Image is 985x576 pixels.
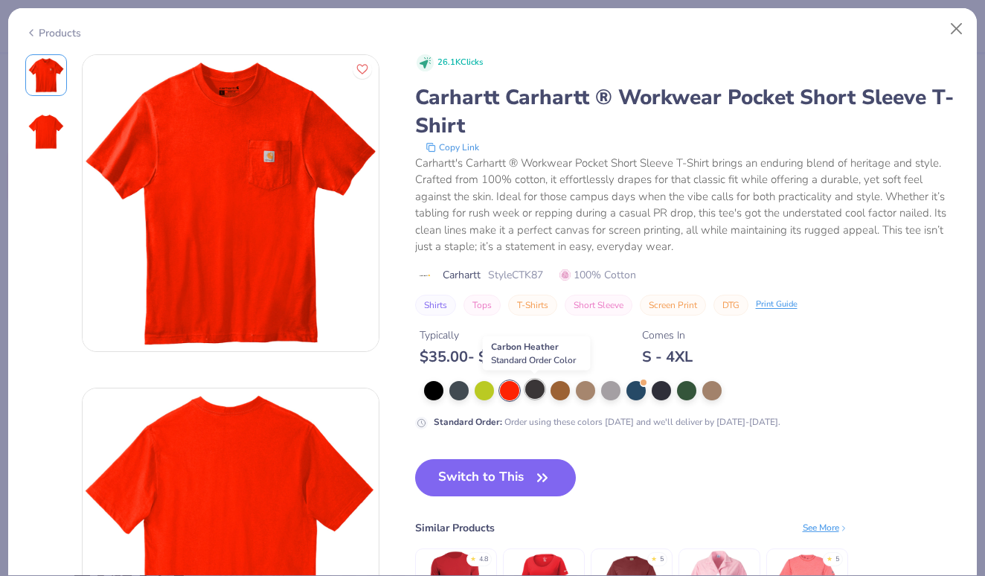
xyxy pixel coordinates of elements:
button: copy to clipboard [421,140,484,155]
div: Order using these colors [DATE] and we'll deliver by [DATE]-[DATE]. [434,415,780,429]
div: 5 [835,554,839,565]
button: Close [943,15,971,43]
span: Carhartt [443,267,481,283]
button: DTG [713,295,748,316]
button: Shirts [415,295,456,316]
div: Carhartt's Carhartt ® Workwear Pocket Short Sleeve T-Shirt brings an enduring blend of heritage a... [415,155,960,255]
div: ★ [651,554,657,560]
img: Front [83,55,379,351]
span: 100% Cotton [559,267,636,283]
img: Back [28,114,64,150]
button: T-Shirts [508,295,557,316]
button: Tops [463,295,501,316]
img: brand logo [415,269,435,281]
div: Print Guide [756,298,798,311]
button: Like [353,60,372,79]
strong: Standard Order : [434,416,502,428]
div: $ 35.00 - $ 43.00 [420,348,542,366]
img: Front [28,57,64,93]
div: See More [803,521,848,534]
div: ★ [470,554,476,560]
span: Style CTK87 [488,267,543,283]
button: Short Sleeve [565,295,632,316]
span: Standard Order Color [491,354,576,366]
button: Screen Print [640,295,706,316]
div: Carbon Heather [483,336,591,371]
div: S - 4XL [642,348,693,366]
div: ★ [827,554,832,560]
div: Typically [420,327,542,343]
div: Comes In [642,327,693,343]
div: Carhartt Carhartt ® Workwear Pocket Short Sleeve T-Shirt [415,83,960,140]
div: 4.8 [479,554,488,565]
div: Products [25,25,81,41]
button: Switch to This [415,459,577,496]
div: Similar Products [415,520,495,536]
span: 26.1K Clicks [437,57,483,69]
div: 5 [660,554,664,565]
